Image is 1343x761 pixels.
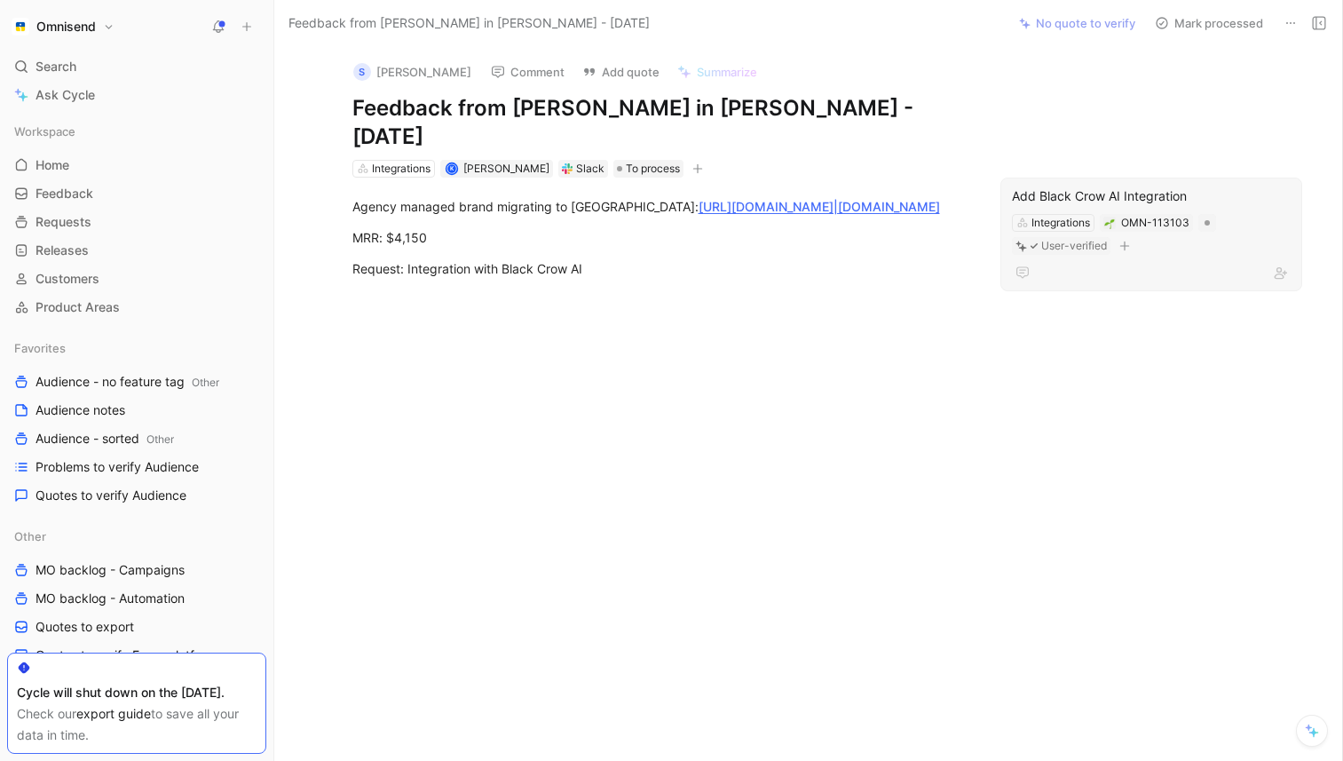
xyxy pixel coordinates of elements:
[36,561,185,579] span: MO backlog - Campaigns
[1147,11,1271,36] button: Mark processed
[36,458,199,476] span: Problems to verify Audience
[36,270,99,288] span: Customers
[36,156,69,174] span: Home
[7,425,266,452] a: Audience - sortedOther
[7,294,266,321] a: Product Areas
[36,298,120,316] span: Product Areas
[192,376,219,389] span: Other
[463,162,549,175] span: [PERSON_NAME]
[7,266,266,292] a: Customers
[17,682,257,703] div: Cycle will shut down on the [DATE].
[7,523,266,550] div: Other
[7,585,266,612] a: MO backlog - Automation
[17,703,257,746] div: Check our to save all your data in time.
[1031,214,1090,232] div: Integrations
[7,53,266,80] div: Search
[36,373,219,392] span: Audience - no feature tag
[447,164,457,174] div: K
[36,56,76,77] span: Search
[1012,186,1291,207] div: Add Black Crow AI Integration
[574,59,668,84] button: Add quote
[7,369,266,395] a: Audience - no feature tagOther
[345,59,479,85] button: S[PERSON_NAME]
[7,152,266,178] a: Home
[7,209,266,235] a: Requests
[36,213,91,231] span: Requests
[7,557,266,583] a: MO backlog - Campaigns
[7,82,266,108] a: Ask Cycle
[36,84,95,106] span: Ask Cycle
[352,94,967,151] h1: Feedback from [PERSON_NAME] in [PERSON_NAME] - [DATE]
[7,118,266,145] div: Workspace
[697,64,757,80] span: Summarize
[7,237,266,264] a: Releases
[669,59,765,84] button: Summarize
[7,335,266,361] div: Favorites
[626,160,680,178] span: To process
[7,397,266,424] a: Audience notes
[36,487,186,504] span: Quotes to verify Audience
[699,199,940,214] a: [URL][DOMAIN_NAME]|[DOMAIN_NAME]
[36,618,134,636] span: Quotes to export
[14,339,66,357] span: Favorites
[352,197,967,216] div: Agency managed brand migrating to [GEOGRAPHIC_DATA]:
[353,63,371,81] div: S
[36,19,96,35] h1: Omnisend
[36,646,223,664] span: Quotes to verify Ecom platforms
[372,160,431,178] div: Integrations
[7,14,119,39] button: OmnisendOmnisend
[483,59,573,84] button: Comment
[1041,237,1107,255] div: User-verified
[1011,11,1143,36] button: No quote to verify
[36,185,93,202] span: Feedback
[12,18,29,36] img: Omnisend
[14,123,75,140] span: Workspace
[146,432,174,446] span: Other
[7,614,266,640] a: Quotes to export
[576,160,604,178] div: Slack
[36,590,185,607] span: MO backlog - Automation
[1104,218,1115,229] img: 🌱
[76,706,151,721] a: export guide
[7,482,266,509] a: Quotes to verify Audience
[352,228,967,247] div: MRR: $4,150
[36,430,174,448] span: Audience - sorted
[613,160,683,178] div: To process
[352,259,967,278] div: Request: Integration with Black Crow AI
[36,242,89,259] span: Releases
[7,454,266,480] a: Problems to verify Audience
[288,12,650,34] span: Feedback from [PERSON_NAME] in [PERSON_NAME] - [DATE]
[1103,217,1116,229] button: 🌱
[7,642,266,669] a: Quotes to verify Ecom platforms
[1121,214,1189,232] div: OMN-113103
[14,527,46,545] span: Other
[36,401,125,419] span: Audience notes
[7,180,266,207] a: Feedback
